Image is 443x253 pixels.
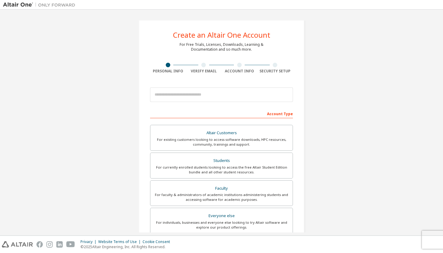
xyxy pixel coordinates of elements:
[98,239,143,244] div: Website Terms of Use
[180,42,263,52] div: For Free Trials, Licenses, Downloads, Learning & Documentation and so much more.
[154,192,289,202] div: For faculty & administrators of academic institutions administering students and accessing softwa...
[80,244,174,249] p: © 2025 Altair Engineering, Inc. All Rights Reserved.
[3,2,78,8] img: Altair One
[154,157,289,165] div: Students
[2,241,33,248] img: altair_logo.svg
[56,241,63,248] img: linkedin.svg
[154,212,289,220] div: Everyone else
[154,137,289,147] div: For existing customers looking to access software downloads, HPC resources, community, trainings ...
[150,69,186,74] div: Personal Info
[154,129,289,137] div: Altair Customers
[154,165,289,175] div: For currently enrolled students looking to access the free Altair Student Edition bundle and all ...
[154,184,289,193] div: Faculty
[80,239,98,244] div: Privacy
[150,109,293,118] div: Account Type
[36,241,43,248] img: facebook.svg
[154,220,289,230] div: For individuals, businesses and everyone else looking to try Altair software and explore our prod...
[222,69,257,74] div: Account Info
[257,69,293,74] div: Security Setup
[186,69,222,74] div: Verify Email
[66,241,75,248] img: youtube.svg
[46,241,53,248] img: instagram.svg
[143,239,174,244] div: Cookie Consent
[173,31,270,39] div: Create an Altair One Account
